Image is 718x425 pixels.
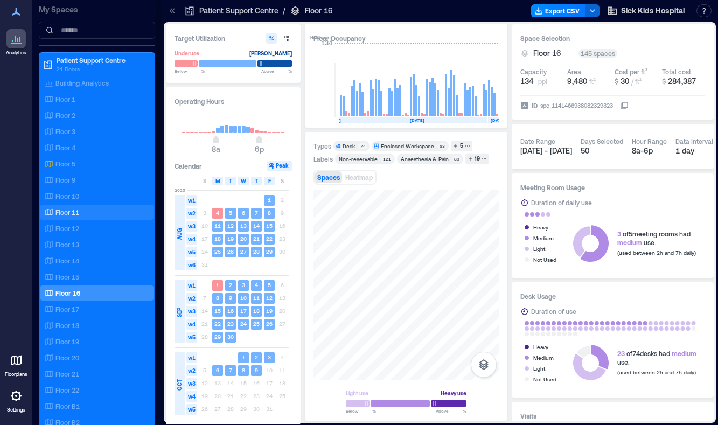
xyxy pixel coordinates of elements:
text: 7 [229,367,232,373]
a: Analytics [3,26,30,59]
text: 10 [240,295,247,301]
text: 26 [227,248,234,255]
div: Not Used [533,374,556,385]
span: w4 [186,319,197,330]
span: M [215,177,220,185]
p: Floor 13 [55,240,79,249]
h3: Space Selection [520,33,706,44]
button: IDspc_1141466938082329323 [620,101,629,110]
p: 21 Floors [57,65,147,73]
div: Labels [313,155,333,163]
text: 5 [229,210,232,216]
button: Heatmap [343,171,375,183]
p: Analytics [6,50,26,56]
span: Heatmap [345,173,373,181]
text: 15 [214,308,221,314]
p: Floor 11 [55,208,79,217]
p: Building Analytics [55,79,109,87]
text: 8 [242,367,245,373]
p: Floor 10 [55,192,79,200]
div: 19 [473,154,482,164]
text: 9 [255,367,258,373]
text: 5 [268,282,271,288]
p: My Spaces [39,4,155,15]
span: $ [662,78,666,85]
div: Floor Occupancy [313,33,499,44]
span: w1 [186,352,197,363]
span: medium [672,350,696,357]
text: 16 [227,308,234,314]
div: 83 [452,156,461,162]
span: Below % [175,68,205,74]
p: Floor 16 [305,5,333,16]
p: Floor 18 [55,321,79,330]
p: Floorplans [5,371,27,378]
span: F [268,177,271,185]
div: Medium [533,233,554,243]
text: 14 [253,222,260,229]
text: 25 [214,248,221,255]
p: Floor 12 [55,224,79,233]
button: Sick Kids Hospital [604,2,688,19]
text: 24 [240,321,247,327]
text: 8 [268,210,271,216]
span: w1 [186,280,197,291]
span: / ft² [631,78,642,85]
p: Floor 14 [55,256,79,265]
div: Medium [533,352,554,363]
div: Types [313,142,331,150]
button: Peak [267,161,292,171]
text: 25 [253,321,260,327]
text: 22 [214,321,221,327]
text: 1 [216,282,219,288]
span: 9,480 [567,76,587,86]
div: 121 [381,156,393,162]
span: SEP [175,308,184,317]
text: 30 [227,333,234,340]
div: Data Interval [675,137,713,145]
span: w1 [186,195,197,206]
span: ID [532,100,538,111]
span: 23 [617,350,625,357]
span: 6p [255,144,264,154]
span: Floor 16 [533,48,561,59]
div: 5 [458,141,465,151]
text: 2 [229,282,232,288]
text: 22 [266,235,273,242]
span: w4 [186,391,197,402]
span: w3 [186,221,197,232]
div: 50 [581,145,623,156]
span: Above % [436,408,466,414]
div: Heavy [533,222,548,233]
div: 1 day [675,145,713,156]
span: Below % [346,408,376,414]
span: 30 [621,76,629,86]
span: AUG [175,228,184,240]
div: spc_1141466938082329323 [539,100,614,111]
div: Anaesthesia & Pain [401,155,449,163]
text: 4 [255,282,258,288]
text: 12 [227,222,234,229]
span: 2025 [175,187,185,193]
text: 19 [227,235,234,242]
text: 1 [268,197,271,203]
span: 134 [520,76,534,87]
text: 17 [240,308,247,314]
h3: Desk Usage [520,291,706,302]
text: 15 [266,222,273,229]
text: 11 [214,222,221,229]
span: w4 [186,234,197,245]
p: Floor B1 [55,402,80,410]
div: 8a - 6p [632,145,667,156]
p: Floor 16 [55,289,80,297]
p: Floor 2 [55,111,75,120]
span: Sick Kids Hospital [621,5,685,16]
span: $ [615,78,618,85]
div: Days Selected [581,137,623,145]
text: 4 [216,210,219,216]
h3: Target Utilization [175,33,292,44]
div: 53 [437,143,447,149]
span: W [241,177,246,185]
div: Desk [343,142,355,150]
div: Non-reservable [339,155,378,163]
